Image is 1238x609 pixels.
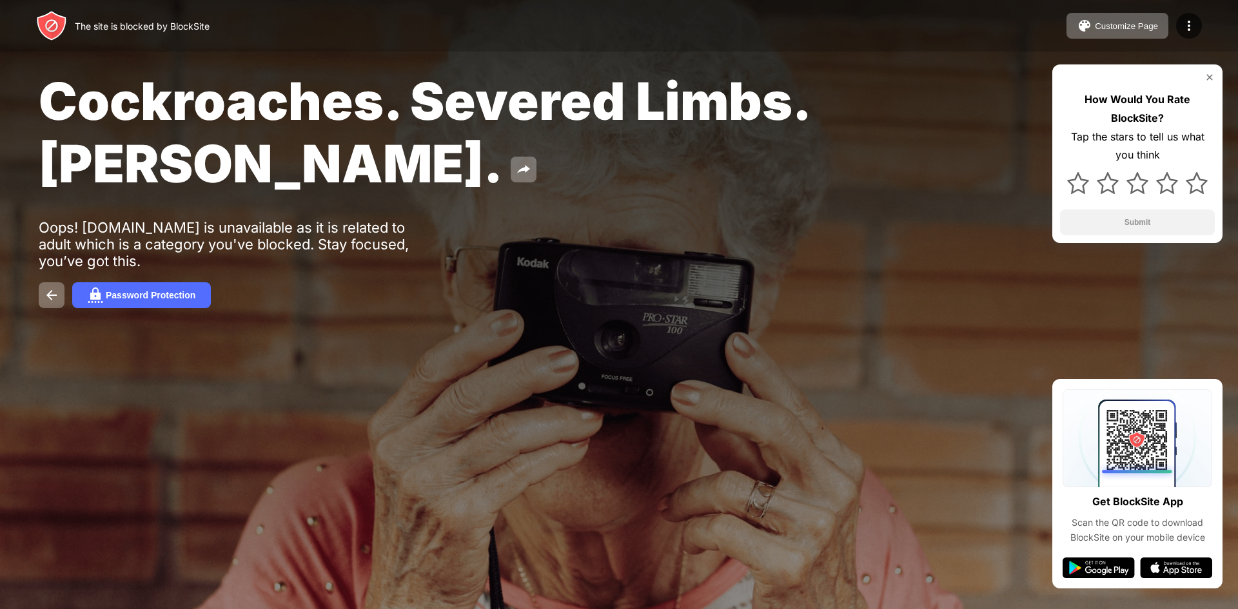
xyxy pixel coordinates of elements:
img: star.svg [1156,172,1178,194]
img: google-play.svg [1063,557,1135,578]
img: star.svg [1097,172,1119,194]
img: star.svg [1186,172,1208,194]
div: Password Protection [106,290,195,300]
img: menu-icon.svg [1181,18,1197,34]
img: rate-us-close.svg [1204,72,1215,82]
div: Scan the QR code to download BlockSite on your mobile device [1063,516,1212,545]
img: star.svg [1067,172,1089,194]
img: header-logo.svg [36,10,67,41]
button: Customize Page [1066,13,1168,39]
img: qrcode.svg [1063,389,1212,487]
button: Submit [1060,209,1215,235]
img: app-store.svg [1140,557,1212,578]
img: pallet.svg [1077,18,1092,34]
div: Get BlockSite App [1092,492,1183,511]
div: How Would You Rate BlockSite? [1060,90,1215,128]
div: Customize Page [1095,21,1158,31]
span: Cockroaches. Severed Limbs. [PERSON_NAME]. [39,70,809,195]
img: share.svg [516,162,531,177]
button: Password Protection [72,282,211,308]
div: Tap the stars to tell us what you think [1060,128,1215,165]
img: password.svg [88,287,103,303]
img: star.svg [1126,172,1148,194]
img: back.svg [44,287,59,303]
div: The site is blocked by BlockSite [75,21,210,32]
div: Oops! [DOMAIN_NAME] is unavailable as it is related to adult which is a category you've blocked. ... [39,219,437,269]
